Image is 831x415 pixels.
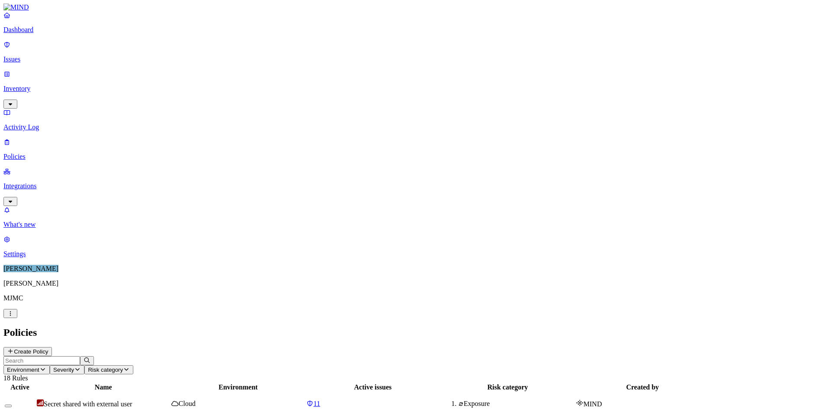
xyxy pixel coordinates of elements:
[3,327,828,338] h2: Policies
[179,400,196,407] span: Cloud
[3,3,29,11] img: MIND
[3,356,80,365] input: Search
[3,85,828,93] p: Inventory
[583,400,602,408] span: MIND
[3,250,828,258] p: Settings
[3,347,52,356] button: Create Policy
[3,294,828,302] p: MJMC
[44,400,132,408] span: Secret shared with external user
[3,374,28,382] span: 18 Rules
[458,400,574,408] div: Exposure
[3,167,828,205] a: Integrations
[3,221,828,228] p: What's new
[441,383,574,391] div: Risk category
[3,70,828,107] a: Inventory
[3,265,58,272] span: [PERSON_NAME]
[53,367,74,373] span: Severity
[3,235,828,258] a: Settings
[3,206,828,228] a: What's new
[3,280,828,287] p: [PERSON_NAME]
[171,383,305,391] div: Environment
[3,26,828,34] p: Dashboard
[3,41,828,63] a: Issues
[576,399,583,406] img: mind-logo-icon
[3,109,828,131] a: Activity Log
[3,138,828,161] a: Policies
[7,367,39,373] span: Environment
[37,399,44,406] img: severity-critical
[3,123,828,131] p: Activity Log
[3,182,828,190] p: Integrations
[88,367,123,373] span: Risk category
[3,153,828,161] p: Policies
[306,400,439,408] a: 11
[37,383,170,391] div: Name
[5,383,35,391] div: Active
[306,383,439,391] div: Active issues
[3,55,828,63] p: Issues
[3,11,828,34] a: Dashboard
[313,400,320,407] span: 11
[576,383,709,391] div: Created by
[3,3,828,11] a: MIND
